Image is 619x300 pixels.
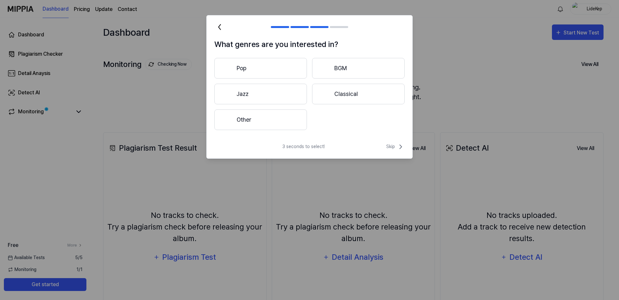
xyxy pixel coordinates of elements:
button: Other [214,109,307,130]
button: Jazz [214,84,307,104]
button: BGM [312,58,405,79]
button: Pop [214,58,307,79]
span: Skip [386,143,405,151]
span: 3 seconds to select! [282,143,325,150]
button: Skip [385,143,405,151]
h1: What genres are you interested in? [214,39,405,50]
button: Classical [312,84,405,104]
